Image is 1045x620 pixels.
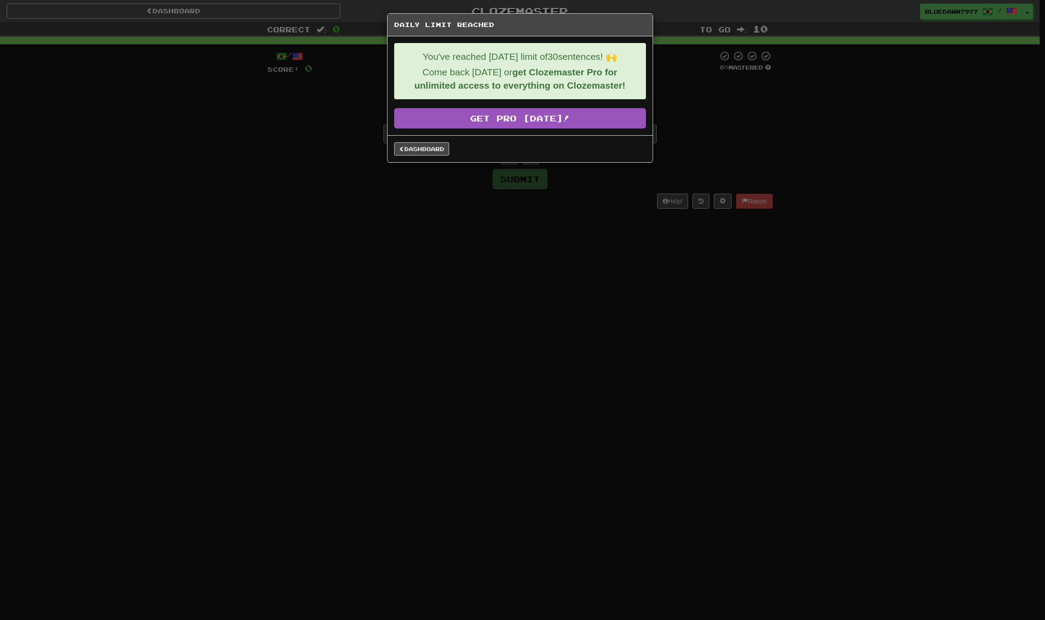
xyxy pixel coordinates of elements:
h5: Daily Limit Reached [394,20,646,29]
strong: get Clozemaster Pro for unlimited access to everything on Clozemaster! [414,67,625,90]
a: Dashboard [394,142,449,156]
p: You've reached [DATE] limit of 30 sentences! 🙌 [401,50,639,63]
p: Come back [DATE] or [401,66,639,92]
a: Get Pro [DATE]! [394,108,646,129]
